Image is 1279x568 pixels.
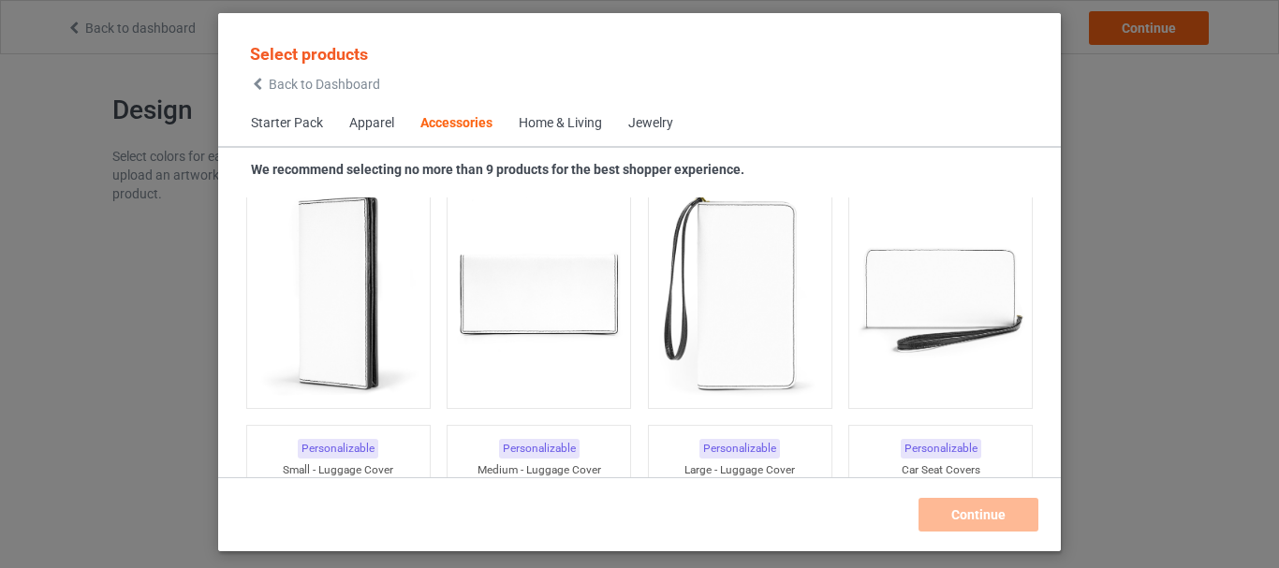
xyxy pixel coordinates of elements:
div: Medium - Luggage Cover [448,462,630,478]
span: Starter Pack [238,101,336,146]
img: regular.jpg [656,189,824,399]
div: Personalizable [901,439,981,459]
strong: We recommend selecting no more than 9 products for the best shopper experience. [251,162,744,177]
div: Home & Living [519,114,602,133]
div: Apparel [349,114,394,133]
div: Small - Luggage Cover [247,462,430,478]
img: regular.jpg [857,189,1024,399]
div: Large - Luggage Cover [649,462,831,478]
img: regular.jpg [455,189,623,399]
div: Personalizable [298,439,378,459]
div: Car Seat Covers [849,462,1032,478]
div: Accessories [420,114,492,133]
span: Back to Dashboard [269,77,380,92]
div: Personalizable [499,439,580,459]
span: Select products [250,44,368,64]
div: Personalizable [699,439,780,459]
div: Jewelry [628,114,673,133]
img: regular.jpg [255,189,422,399]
